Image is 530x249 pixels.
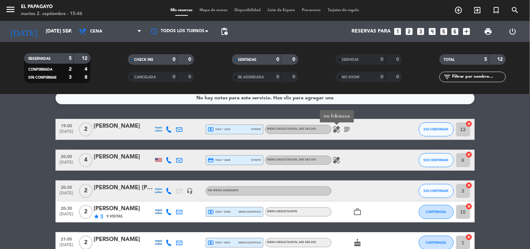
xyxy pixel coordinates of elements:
span: SIN CONFIRMAR [424,189,449,193]
strong: 0 [173,57,175,62]
span: MENU DEGUSTACION [267,158,317,161]
span: 19:00 [58,121,75,129]
span: , ARS $85.000 [298,128,317,130]
i: search [511,6,520,14]
span: 20:30 [58,183,75,191]
i: menu [5,4,16,15]
span: 9 Visitas [107,214,123,219]
span: SIN CONFIRMAR [424,127,449,131]
strong: 0 [189,57,193,62]
strong: 0 [189,74,193,79]
i: local_atm [208,126,214,133]
button: SIN CONFIRMAR [419,184,454,198]
span: pending_actions [220,27,228,36]
i: [DATE] [5,24,42,39]
span: Lista de Espera [264,8,298,12]
i: cancel [466,234,473,241]
button: menu [5,4,16,17]
span: [DATE] [58,212,75,220]
i: filter_list [443,73,451,81]
span: 21:00 [58,235,75,243]
span: Cena [90,29,102,34]
span: CONFIRMADA [426,241,446,244]
span: RE AGENDADA [238,76,264,79]
span: CANCELADA [134,76,156,79]
span: visa * 9621 [208,240,231,246]
span: stripe [251,158,261,162]
strong: 0 [277,57,279,62]
span: visa * 1202 [208,126,231,133]
button: SIN CONFIRMAR [419,122,454,136]
span: mercadopago [239,209,261,214]
div: [PERSON_NAME] [94,204,153,213]
i: subject [343,125,351,134]
strong: 0 [380,74,383,79]
span: MENU DEGUSTACION [267,210,298,213]
strong: 0 [380,57,383,62]
i: healing [333,156,341,164]
strong: 0 [277,74,279,79]
span: 2 [79,205,93,219]
div: El Papagayo [21,3,82,10]
strong: 0 [292,74,297,79]
span: [DATE] [58,160,75,168]
i: cancel [466,182,473,189]
span: mercadopago [239,240,261,245]
i: cancel [466,203,473,210]
span: MENU DEGUSTACION [267,241,317,244]
span: 2 [79,184,93,198]
i: power_settings_new [508,27,517,36]
i: add_circle_outline [455,6,463,14]
span: [DATE] [58,129,75,137]
span: Sin menú asignado [208,189,239,192]
span: 4 [79,153,93,167]
button: CONFIRMADA [419,205,454,219]
strong: 4 [85,67,89,72]
span: TOTAL [444,58,455,62]
span: 20:30 [58,204,75,212]
i: looks_5 [439,27,448,36]
i: credit_card [208,157,214,163]
strong: 0 [292,57,297,62]
span: Mis reservas [167,8,196,12]
span: SIN CONFIRMAR [424,158,449,162]
span: SIN CONFIRMAR [28,76,56,79]
i: looks_6 [451,27,460,36]
span: SERVIDAS [342,58,359,62]
span: Tarjetas de regalo [324,8,363,12]
strong: 0 [396,74,400,79]
strong: 5 [485,57,487,62]
span: [DATE] [58,191,75,199]
span: print [484,27,493,36]
button: SIN CONFIRMAR [419,153,454,167]
span: visa * 8398 [208,209,231,215]
div: no hibiscus [320,110,354,122]
div: [PERSON_NAME] [94,235,153,244]
span: , ARS $85.000 [298,158,317,161]
i: local_atm [208,240,214,246]
strong: 12 [82,56,89,61]
span: CONFIRMADA [426,210,446,214]
span: RESERVADAS [28,57,51,61]
span: 2 [79,122,93,136]
span: CONFIRMADA [28,68,52,71]
i: work_outline [354,208,362,216]
span: , ARS $85.000 [298,241,317,244]
i: looks_4 [428,27,437,36]
span: NO SHOW [342,76,360,79]
strong: 3 [69,75,72,80]
span: MENU DEGUSTACION [267,128,317,130]
div: [PERSON_NAME] [94,152,153,162]
i: cake [354,239,362,247]
i: turned_in_not [492,6,501,14]
i: attach_money [100,214,105,219]
span: stripe [251,127,261,131]
span: visa * 4846 [208,157,231,163]
i: headset_mic [187,188,193,194]
strong: 2 [69,67,72,72]
i: cancel [466,151,473,158]
span: CHECK INS [134,58,153,62]
i: star [94,214,100,219]
input: Filtrar por nombre... [451,73,506,81]
i: add_box [462,27,471,36]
